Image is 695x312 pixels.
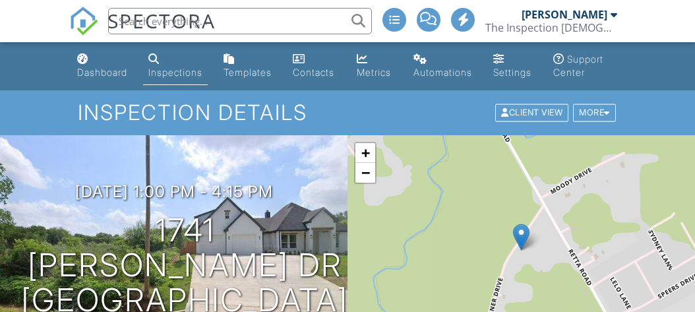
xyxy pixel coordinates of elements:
div: Dashboard [77,67,127,78]
img: The Best Home Inspection Software - Spectora [69,7,98,36]
div: Inspections [148,67,202,78]
div: Contacts [293,67,334,78]
h1: Inspection Details [78,101,617,124]
a: Templates [218,47,277,85]
div: The Inspection Ladies, PLLC [485,21,617,34]
div: [PERSON_NAME] [522,8,607,21]
a: Contacts [287,47,340,85]
a: Inspections [143,47,208,85]
a: Client View [494,107,572,117]
div: More [573,104,616,122]
div: Support Center [553,53,603,78]
input: Search everything... [108,8,372,34]
a: Metrics [351,47,398,85]
a: SPECTORA [69,18,216,46]
a: Settings [488,47,537,85]
div: Settings [493,67,531,78]
div: Client View [495,104,568,122]
a: Support Center [548,47,623,85]
a: Automations (Advanced) [408,47,477,85]
div: Automations [413,67,472,78]
div: Metrics [357,67,391,78]
a: Dashboard [72,47,133,85]
a: Zoom in [355,143,375,163]
h3: [DATE] 1:00 pm - 4:15 pm [75,183,273,201]
div: Templates [224,67,272,78]
a: Zoom out [355,163,375,183]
